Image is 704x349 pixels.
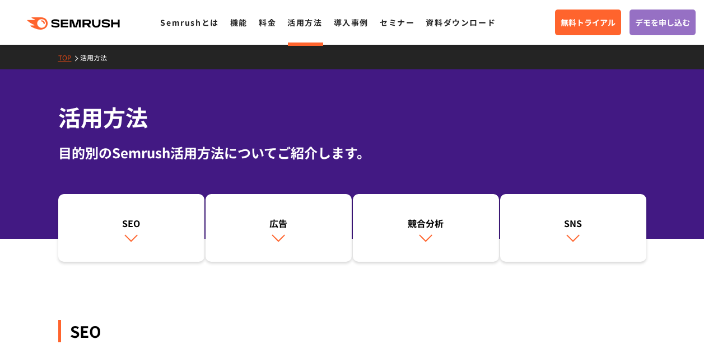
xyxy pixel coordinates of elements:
div: 競合分析 [358,216,493,230]
a: 無料トライアル [555,10,621,35]
a: セミナー [380,17,414,28]
a: SEO [58,194,204,262]
a: SNS [500,194,646,262]
a: 機能 [230,17,248,28]
span: 無料トライアル [561,16,616,29]
a: 料金 [259,17,276,28]
a: Semrushとは [160,17,218,28]
a: 導入事例 [334,17,369,28]
div: 目的別のSemrush活用方法についてご紹介します。 [58,143,646,163]
a: 競合分析 [353,194,499,262]
h1: 活用方法 [58,101,646,134]
a: デモを申し込む [630,10,696,35]
a: 活用方法 [287,17,322,28]
a: 資料ダウンロード [426,17,496,28]
div: SNS [506,216,641,230]
div: 広告 [211,216,346,230]
a: TOP [58,53,80,62]
a: 活用方法 [80,53,115,62]
span: デモを申し込む [635,16,690,29]
div: SEO [58,320,646,342]
a: 広告 [206,194,352,262]
div: SEO [64,216,199,230]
